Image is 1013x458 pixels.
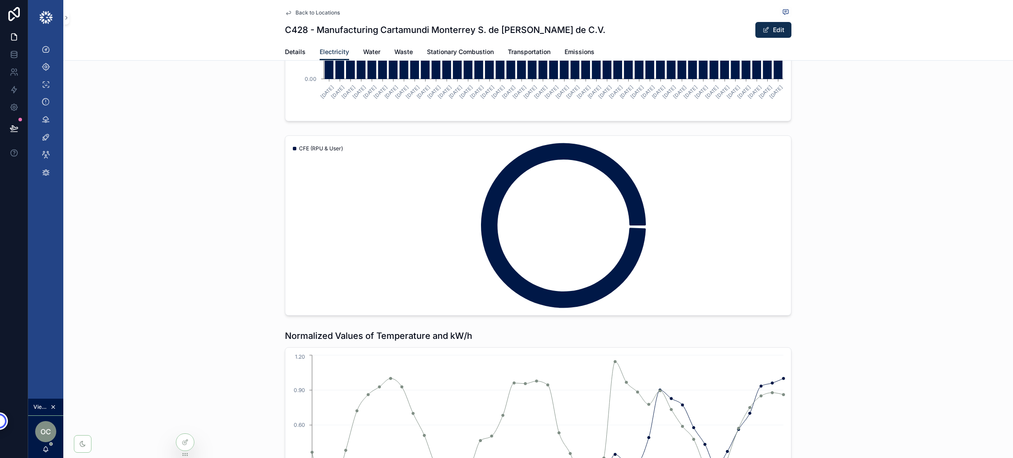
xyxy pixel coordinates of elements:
[768,84,784,100] text: [DATE]
[508,44,550,62] a: Transportation
[285,9,340,16] a: Back to Locations
[363,44,380,62] a: Water
[394,44,413,62] a: Waste
[469,84,485,100] text: [DATE]
[704,84,720,100] text: [DATE]
[661,84,677,100] text: [DATE]
[715,84,731,100] text: [DATE]
[285,44,306,62] a: Details
[426,84,442,100] text: [DATE]
[565,47,594,56] span: Emissions
[330,84,346,100] text: [DATE]
[320,44,349,61] a: Electricity
[341,84,357,100] text: [DATE]
[362,84,378,100] text: [DATE]
[427,47,494,56] span: Stationary Combustion
[394,84,410,100] text: [DATE]
[40,426,51,437] span: OC
[415,84,431,100] text: [DATE]
[383,84,399,100] text: [DATE]
[747,84,763,100] text: [DATE]
[480,84,496,100] text: [DATE]
[285,24,605,36] h1: C428 - Manufacturing Cartamundi Monterrey S. de [PERSON_NAME] de C.V.
[490,84,506,100] text: [DATE]
[608,84,623,100] text: [DATE]
[544,84,560,100] text: [DATE]
[285,47,306,56] span: Details
[576,84,592,100] text: [DATE]
[351,84,367,100] text: [DATE]
[305,76,317,82] tspan: 0.00
[651,84,667,100] text: [DATE]
[587,84,602,100] text: [DATE]
[565,44,594,62] a: Emissions
[295,9,340,16] span: Back to Locations
[28,35,63,192] div: scrollable content
[294,422,305,428] tspan: 0.60
[597,84,613,100] text: [DATE]
[554,84,570,100] text: [DATE]
[291,141,786,310] div: chart
[33,403,48,411] span: Viewing as [PERSON_NAME]
[501,84,517,100] text: [DATE]
[448,84,463,100] text: [DATE]
[693,84,709,100] text: [DATE]
[458,84,474,100] text: [DATE]
[320,47,349,56] span: Electricity
[522,84,538,100] text: [DATE]
[285,330,472,342] h1: Normalized Values of Temperature and kW/h
[683,84,699,100] text: [DATE]
[725,84,741,100] text: [DATE]
[565,84,581,100] text: [DATE]
[758,84,773,100] text: [DATE]
[672,84,688,100] text: [DATE]
[373,84,389,100] text: [DATE]
[319,84,335,100] text: [DATE]
[640,84,656,100] text: [DATE]
[533,84,549,100] text: [DATE]
[39,11,53,25] img: App logo
[299,145,343,152] span: CFE (RPU & User)
[405,84,421,100] text: [DATE]
[294,387,305,393] tspan: 0.90
[394,47,413,56] span: Waste
[427,44,494,62] a: Stationary Combustion
[295,353,305,360] tspan: 1.20
[437,84,452,100] text: [DATE]
[619,84,634,100] text: [DATE]
[629,84,645,100] text: [DATE]
[508,47,550,56] span: Transportation
[512,84,528,100] text: [DATE]
[755,22,791,38] button: Edit
[363,47,380,56] span: Water
[736,84,752,100] text: [DATE]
